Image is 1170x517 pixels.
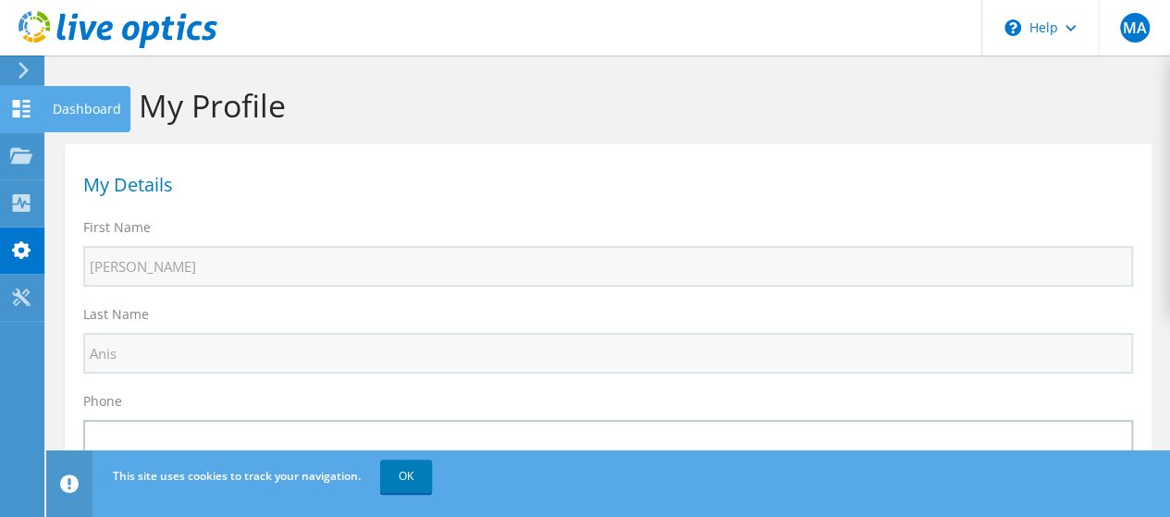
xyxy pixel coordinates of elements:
[83,305,149,324] label: Last Name
[1004,19,1021,36] svg: \n
[83,392,122,411] label: Phone
[380,460,432,493] a: OK
[113,468,361,484] span: This site uses cookies to track your navigation.
[74,86,1133,125] h1: Edit My Profile
[1120,13,1150,43] span: MA
[83,218,151,237] label: First Name
[43,86,130,132] div: Dashboard
[83,176,1124,194] h1: My Details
